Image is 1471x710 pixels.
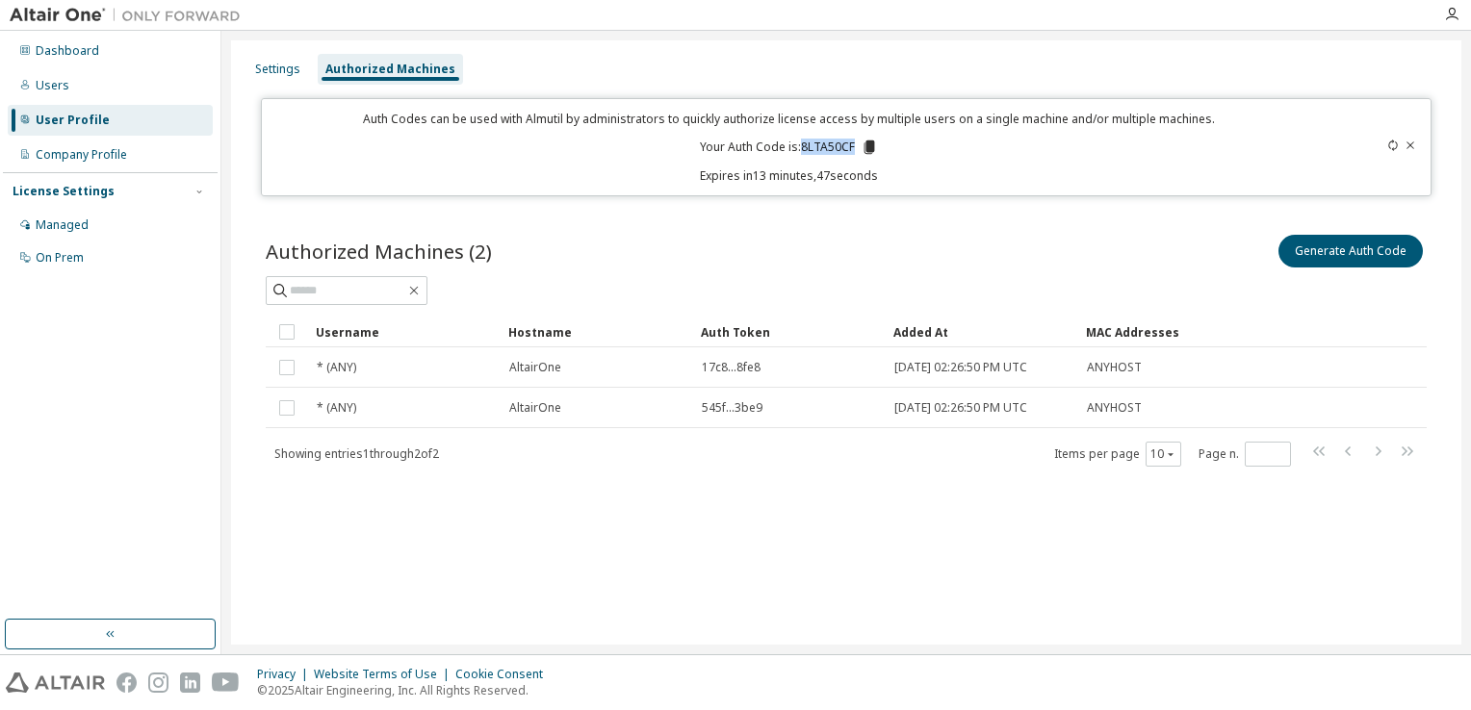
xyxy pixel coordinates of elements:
span: 17c8...8fe8 [702,360,761,375]
div: User Profile [36,113,110,128]
span: * (ANY) [317,400,356,416]
button: 10 [1150,446,1176,462]
img: youtube.svg [212,672,240,693]
span: ANYHOST [1087,360,1142,375]
div: Authorized Machines [325,62,455,77]
p: Auth Codes can be used with Almutil by administrators to quickly authorize license access by mult... [273,111,1304,127]
img: instagram.svg [148,672,168,693]
div: License Settings [13,184,115,199]
div: MAC Addresses [1086,317,1225,347]
img: Altair One [10,6,250,25]
div: Website Terms of Use [314,667,455,682]
div: Auth Token [701,317,878,347]
span: [DATE] 02:26:50 PM UTC [894,360,1027,375]
span: ANYHOST [1087,400,1142,416]
p: © 2025 Altair Engineering, Inc. All Rights Reserved. [257,682,555,698]
div: Privacy [257,667,314,682]
span: Showing entries 1 through 2 of 2 [274,445,439,462]
span: Page n. [1199,442,1291,467]
span: Items per page [1054,442,1181,467]
span: [DATE] 02:26:50 PM UTC [894,400,1027,416]
div: Users [36,78,69,93]
div: Hostname [508,317,685,347]
div: Managed [36,217,89,233]
span: AltairOne [509,360,561,375]
p: Expires in 13 minutes, 47 seconds [273,167,1304,184]
p: Your Auth Code is: 8LTA50CF [700,139,878,156]
div: Settings [255,62,300,77]
img: linkedin.svg [180,672,200,693]
span: AltairOne [509,400,561,416]
div: Username [316,317,493,347]
div: Dashboard [36,43,99,59]
div: Added At [893,317,1071,347]
span: 545f...3be9 [702,400,762,416]
img: altair_logo.svg [6,672,105,693]
img: facebook.svg [116,672,137,693]
span: * (ANY) [317,360,356,375]
span: Authorized Machines (2) [266,238,492,265]
button: Generate Auth Code [1278,235,1423,267]
div: On Prem [36,250,84,266]
div: Cookie Consent [455,667,555,682]
div: Company Profile [36,147,127,163]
